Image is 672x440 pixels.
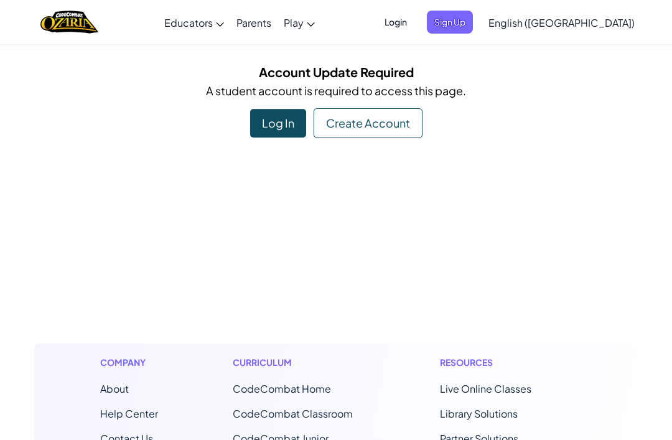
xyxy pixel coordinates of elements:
a: Live Online Classes [440,382,531,395]
a: Ozaria by CodeCombat logo [40,9,98,35]
a: About [100,382,129,395]
img: Home [40,9,98,35]
div: Create Account [314,108,422,138]
h1: Curriculum [233,356,365,369]
span: CodeCombat Home [233,382,331,395]
a: English ([GEOGRAPHIC_DATA]) [482,6,641,39]
a: Parents [230,6,278,39]
h1: Resources [440,356,572,369]
span: English ([GEOGRAPHIC_DATA]) [488,16,635,29]
h1: Company [100,356,158,369]
span: Educators [164,16,213,29]
button: Login [377,11,414,34]
h5: Account Update Required [44,62,628,82]
a: Library Solutions [440,407,518,420]
a: Play [278,6,321,39]
button: Sign Up [427,11,473,34]
p: A student account is required to access this page. [44,82,628,100]
a: Educators [158,6,230,39]
a: CodeCombat Classroom [233,407,353,420]
a: Help Center [100,407,158,420]
span: Play [284,16,304,29]
div: Log In [250,109,306,138]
